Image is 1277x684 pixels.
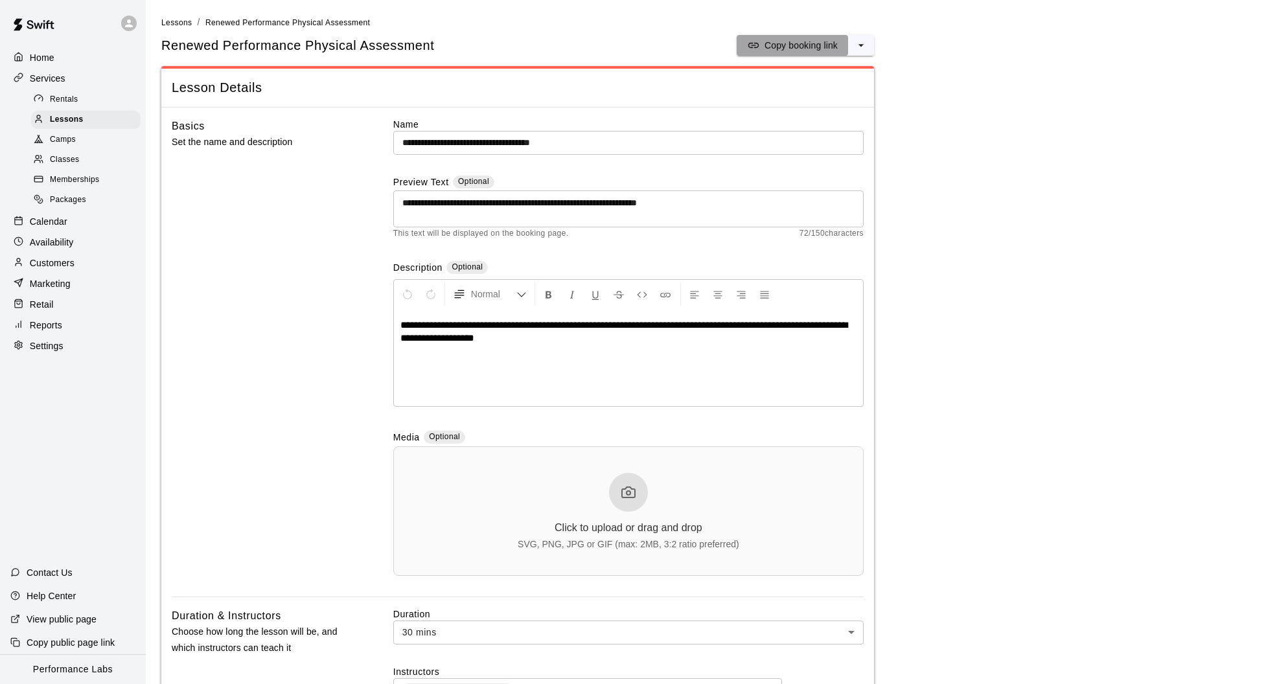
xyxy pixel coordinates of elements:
a: Retail [10,295,135,314]
p: Copy public page link [27,636,115,649]
p: Performance Labs [33,663,113,676]
a: Memberships [31,170,146,190]
p: Calendar [30,215,67,228]
span: Lesson Details [172,79,864,97]
button: select merge strategy [848,35,874,56]
button: Format Bold [538,282,560,306]
label: Media [393,431,420,446]
span: Classes [50,154,79,166]
div: SVG, PNG, JPG or GIF (max: 2MB, 3:2 ratio preferred) [518,539,739,549]
nav: breadcrumb [161,16,1261,30]
button: Insert Link [654,282,676,306]
p: Retail [30,298,54,311]
span: 72 / 150 characters [800,227,864,240]
button: Right Align [730,282,752,306]
div: Click to upload or drag and drop [555,522,702,534]
a: Lessons [31,109,146,130]
p: Reports [30,319,62,332]
button: Center Align [707,282,729,306]
button: Formatting Options [448,282,532,306]
div: split button [737,35,874,56]
li: / [198,16,200,29]
span: This text will be displayed on the booking page. [393,227,569,240]
button: Format Strikethrough [608,282,630,306]
p: Copy booking link [765,39,838,52]
div: Camps [31,131,141,149]
div: Lessons [31,111,141,129]
p: Availability [30,236,74,249]
button: Format Underline [584,282,606,306]
a: Lessons [161,17,192,27]
span: Rentals [50,93,78,106]
span: Lessons [50,113,84,126]
span: Packages [50,194,86,207]
span: Memberships [50,174,99,187]
p: Set the name and description [172,134,352,150]
label: Name [393,118,864,131]
p: Services [30,72,65,85]
span: Optional [452,262,483,271]
a: Calendar [10,212,135,231]
span: Optional [429,432,460,441]
button: Justify Align [754,282,776,306]
button: Copy booking link [737,35,848,56]
button: Insert Code [631,282,653,306]
h6: Duration & Instructors [172,608,281,624]
span: Camps [50,133,76,146]
button: Format Italics [561,282,583,306]
label: Instructors [393,665,864,678]
span: Normal [471,288,516,301]
a: Marketing [10,274,135,293]
a: Settings [10,336,135,356]
span: Renewed Performance Physical Assessment [205,18,370,27]
a: Rentals [31,89,146,109]
h6: Basics [172,118,205,135]
h5: Renewed Performance Physical Assessment [161,37,434,54]
a: Customers [10,253,135,273]
div: Memberships [31,171,141,189]
p: Home [30,51,54,64]
a: Home [10,48,135,67]
label: Description [393,261,443,276]
div: Classes [31,151,141,169]
span: Lessons [161,18,192,27]
a: Camps [31,130,146,150]
p: Settings [30,339,63,352]
p: Customers [30,256,75,269]
div: Rentals [31,91,141,109]
label: Duration [393,608,864,621]
a: Packages [31,190,146,211]
button: Undo [397,282,419,306]
a: Reports [10,315,135,335]
p: Contact Us [27,566,73,579]
p: Choose how long the lesson will be, and which instructors can teach it [172,624,352,656]
button: Left Align [684,282,706,306]
a: Services [10,69,135,88]
span: Optional [458,177,489,186]
p: View public page [27,613,97,626]
a: Classes [31,150,146,170]
p: Help Center [27,589,76,602]
button: Redo [420,282,442,306]
div: Packages [31,191,141,209]
p: Marketing [30,277,71,290]
a: Availability [10,233,135,252]
div: 30 mins [393,621,864,644]
label: Preview Text [393,176,449,190]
